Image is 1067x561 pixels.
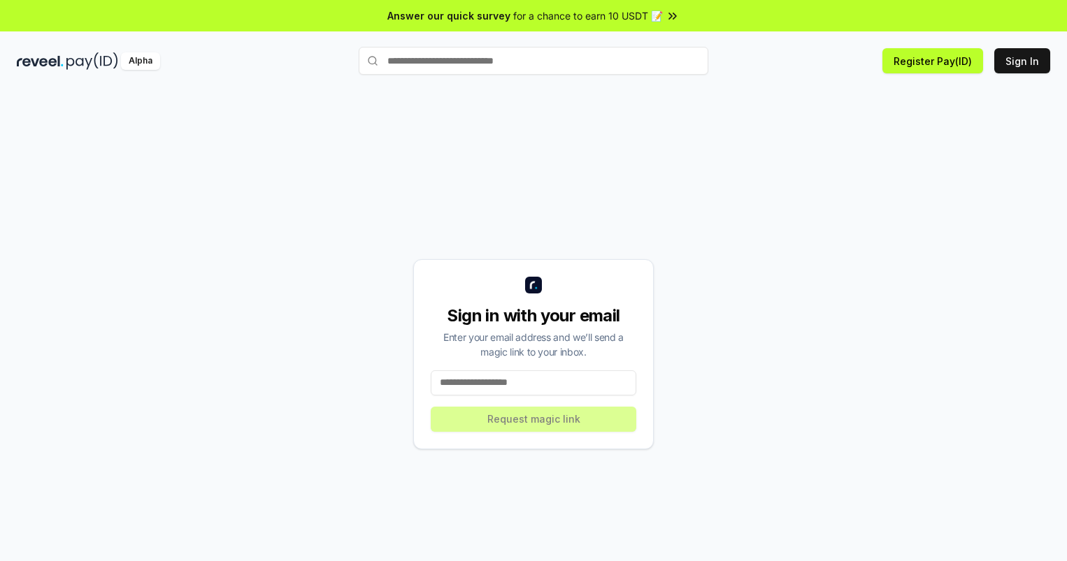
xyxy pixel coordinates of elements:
div: Alpha [121,52,160,70]
img: reveel_dark [17,52,64,70]
div: Enter your email address and we’ll send a magic link to your inbox. [431,330,636,359]
span: for a chance to earn 10 USDT 📝 [513,8,663,23]
button: Register Pay(ID) [882,48,983,73]
span: Answer our quick survey [387,8,510,23]
div: Sign in with your email [431,305,636,327]
img: logo_small [525,277,542,293]
button: Sign In [994,48,1050,73]
img: pay_id [66,52,118,70]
